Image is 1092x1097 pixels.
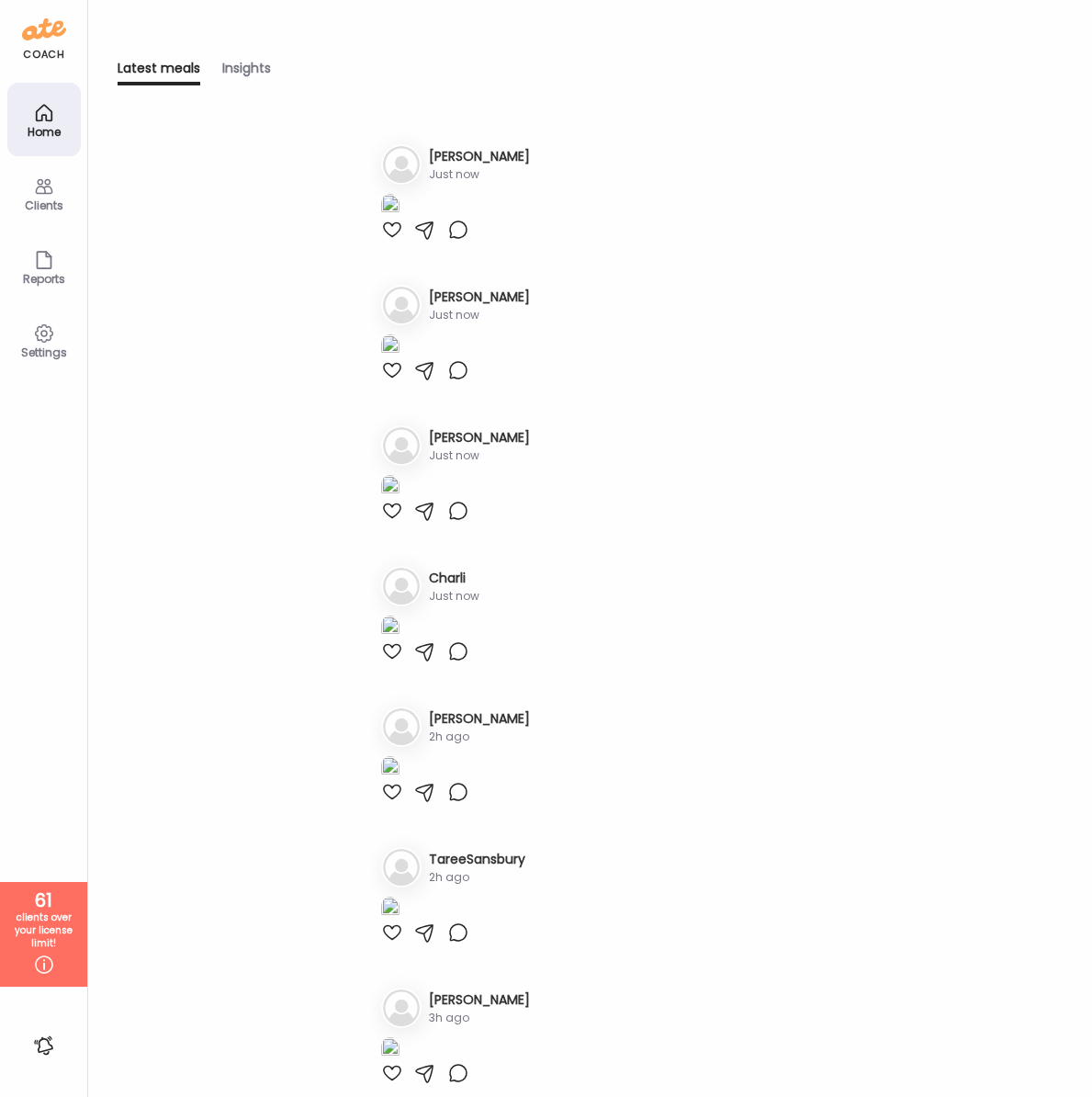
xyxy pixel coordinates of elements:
div: coach [23,47,64,62]
img: ate [22,15,66,44]
img: bg-avatar-default.svg [383,568,420,605]
img: images%2FlcuNnFkOqxP6EnOkWSZ8xYPz23n1%2FFeVDUKe55ibXXahIJLdD%2FoYmckphrgs0o0rYRAqHA_1080 [381,616,400,640]
div: Just now [429,166,530,183]
div: 61 [6,889,81,911]
img: images%2F61nu91ibMYbdvq9TwuXL2PDnF4d2%2FdaZynOpusi0fF4u3GG1e%2F67t9NIPhLAxBnQP9OubL_1080 [381,756,400,781]
div: Just now [429,447,530,464]
img: bg-avatar-default.svg [383,849,420,886]
h3: TareeSansbury [429,850,525,869]
div: Just now [429,307,530,323]
img: bg-avatar-default.svg [383,287,420,323]
div: Home [11,126,77,138]
h3: [PERSON_NAME] [429,709,530,729]
div: 2h ago [429,729,530,745]
img: bg-avatar-default.svg [383,427,420,464]
img: bg-avatar-default.svg [383,146,420,183]
div: Just now [429,588,479,605]
img: bg-avatar-default.svg [383,990,420,1026]
h3: [PERSON_NAME] [429,147,530,166]
h3: Charli [429,569,479,588]
h3: [PERSON_NAME] [429,990,530,1010]
img: images%2FFZ7ri2TJtXhMlRXzYtzFIroWPMn1%2F7lwCYuuu3vnXT1EKlk4u%2FXTT06c1G0px4oSOb28yk_1080 [381,1037,400,1062]
h3: [PERSON_NAME] [429,288,530,307]
div: clients over your license limit! [6,911,81,950]
h3: [PERSON_NAME] [429,428,530,447]
img: images%2F1uUYYNCqGsgvO803jw7TXAjzdaK2%2FeKIDSADY7M6gc3DM9eSZ%2FKz34me5XSYFGzbQl4FDx_1080 [381,334,400,359]
div: 3h ago [429,1010,530,1026]
div: Clients [11,199,77,211]
div: Reports [11,273,77,285]
img: images%2F4ArI1ovoM8dWECa66qPeDJQJQgf2%2FfRvDwroppFT0lOD5gJU7%2FQYjj6eMVX8RpGjBaC5Fx_1080 [381,897,400,922]
div: Settings [11,346,77,358]
img: bg-avatar-default.svg [383,708,420,745]
div: Insights [222,59,271,85]
img: images%2FE1Rb976Rv2cRqXHaO3B3zttZ2d83%2FviuiS0FUQEI1is6tpAje%2F6SCtRYMkMIc6S6G8CU8N_1080 [381,194,400,219]
div: 2h ago [429,869,525,886]
img: images%2F5ct1w3H5RBdDVsH27fnohfK00Eh1%2FWHqZBQLLPV64zXec4mYD%2F3awRYRJfLv1HnB13wOSe_1080 [381,475,400,500]
div: Latest meals [118,59,200,85]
